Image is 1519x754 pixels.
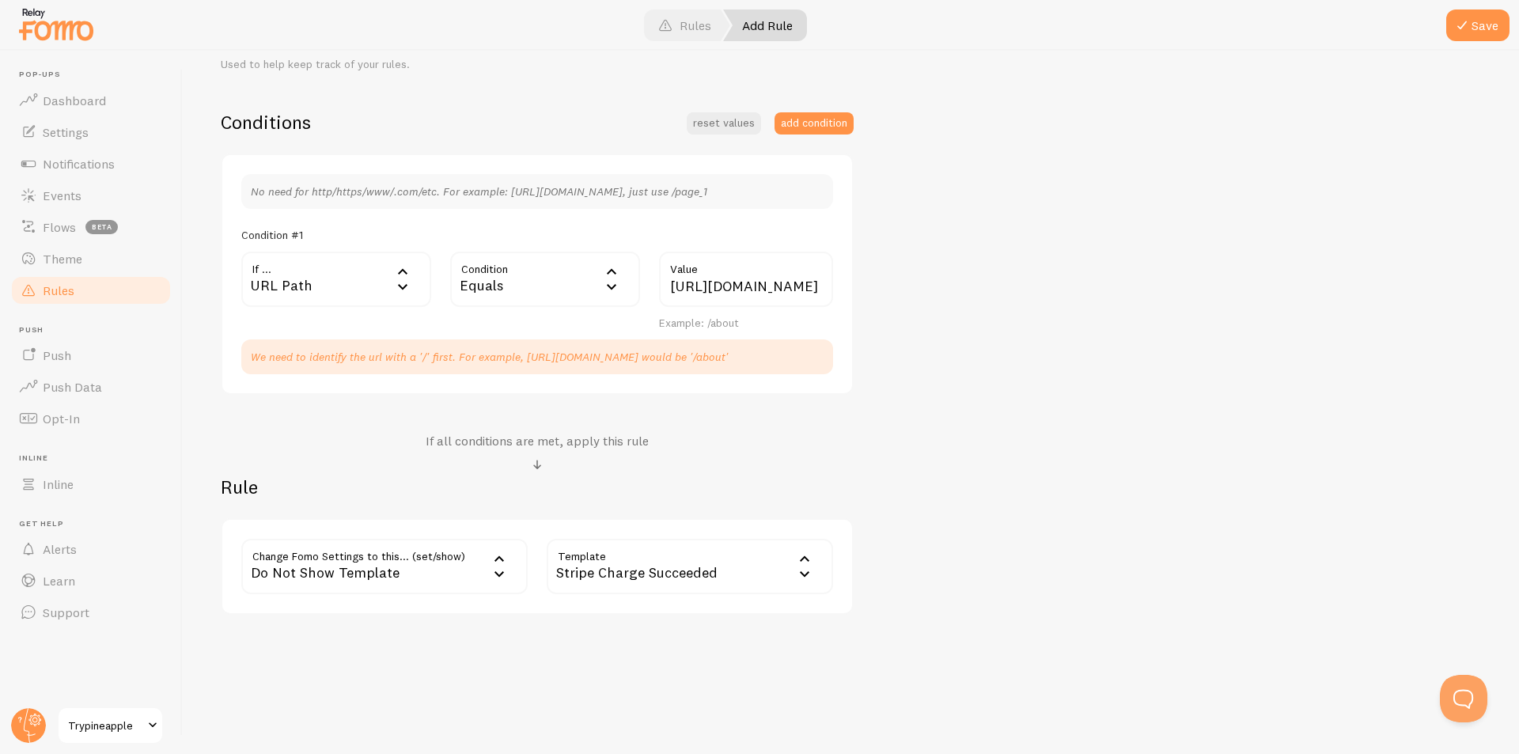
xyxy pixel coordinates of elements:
[19,519,172,529] span: Get Help
[687,112,761,135] button: reset values
[157,92,170,104] img: tab_keywords_by_traffic_grey.svg
[9,85,172,116] a: Dashboard
[43,188,81,203] span: Events
[251,349,824,365] p: We need to identify the url with a '/' first. For example, [URL][DOMAIN_NAME] would be '/about'
[221,475,854,499] h2: Rule
[9,275,172,306] a: Rules
[44,25,78,38] div: v 4.0.25
[9,243,172,275] a: Theme
[43,379,102,395] span: Push Data
[43,92,55,104] img: tab_domain_overview_orange.svg
[9,468,172,500] a: Inline
[25,25,38,38] img: logo_orange.svg
[43,156,115,172] span: Notifications
[221,110,311,135] h2: Conditions
[19,325,172,335] span: Push
[43,411,80,426] span: Opt-In
[9,371,172,403] a: Push Data
[775,112,854,135] button: add condition
[57,707,164,745] a: Trypineapple
[241,228,303,242] h5: Condition #1
[9,533,172,565] a: Alerts
[43,347,71,363] span: Push
[9,403,172,434] a: Opt-In
[68,716,143,735] span: Trypineapple
[1440,675,1487,722] iframe: Help Scout Beacon - Open
[9,339,172,371] a: Push
[221,58,695,72] div: Used to help keep track of your rules.
[547,539,833,594] div: Stripe Charge Succeeded
[19,70,172,80] span: Pop-ups
[241,539,528,594] div: Do Not Show Template
[41,41,174,54] div: Domain: [DOMAIN_NAME]
[43,219,76,235] span: Flows
[43,541,77,557] span: Alerts
[241,252,431,307] div: URL Path
[43,251,82,267] span: Theme
[9,180,172,211] a: Events
[9,565,172,597] a: Learn
[9,597,172,628] a: Support
[659,316,833,331] div: Example: /about
[17,4,96,44] img: fomo-relay-logo-orange.svg
[9,148,172,180] a: Notifications
[175,93,267,104] div: Keywords by Traffic
[43,282,74,298] span: Rules
[25,41,38,54] img: website_grey.svg
[9,211,172,243] a: Flows beta
[450,252,640,307] div: Equals
[43,93,106,108] span: Dashboard
[43,573,75,589] span: Learn
[659,252,833,278] label: Value
[9,116,172,148] a: Settings
[85,220,118,234] span: beta
[251,184,824,199] p: No need for http/https/www/.com/etc. For example: [URL][DOMAIN_NAME], just use /page_1
[426,433,649,449] h4: If all conditions are met, apply this rule
[60,93,142,104] div: Domain Overview
[43,604,89,620] span: Support
[43,124,89,140] span: Settings
[19,453,172,464] span: Inline
[43,476,74,492] span: Inline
